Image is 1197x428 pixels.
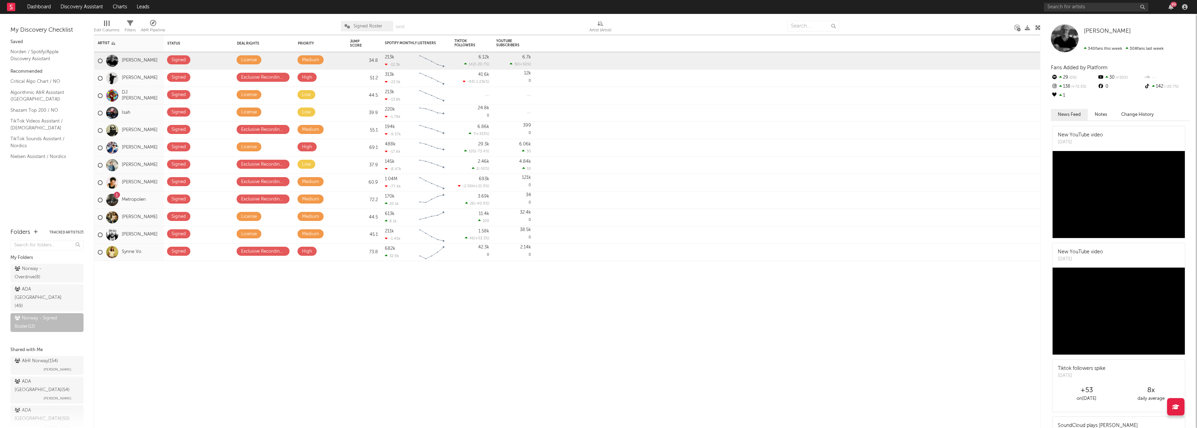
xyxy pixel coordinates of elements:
div: 145k [385,159,395,164]
a: Isah [122,110,130,116]
div: 6.7k [522,55,531,60]
div: 220k [385,107,395,112]
div: Signed [172,160,186,169]
span: 308 fans last week [1084,47,1164,51]
a: Shazam Top 200 / NO [10,106,77,114]
div: A&R Pipeline [141,17,165,38]
span: 10 [527,167,531,171]
a: [PERSON_NAME] [122,145,158,151]
svg: Chart title [416,87,447,104]
div: 32.9k [385,254,399,258]
div: Artist (Artist) [589,26,611,34]
span: 30 [514,63,519,66]
span: +72.5 % [1070,85,1086,89]
button: Notes [1088,109,1114,120]
span: -20.7 % [1163,85,1179,89]
div: [DATE] [1058,139,1103,146]
div: 29.3k [478,142,489,146]
div: Recommended [10,68,84,76]
a: Synne Vo [122,249,141,255]
div: 41.6k [478,72,489,77]
span: 142 [469,63,475,66]
div: A&R Norway ( 154 ) [15,357,58,365]
div: High [302,247,312,256]
div: 72.2 [350,196,378,204]
div: Signed [172,230,186,238]
div: 37.9 [350,161,378,169]
div: License [241,230,257,238]
a: [PERSON_NAME] [122,75,158,81]
svg: Chart title [416,52,447,70]
div: ( ) [472,166,489,171]
div: 1.58k [478,229,489,233]
div: TikTok Followers [454,39,479,47]
span: -73.4 % [476,150,488,153]
div: 682k [385,246,395,251]
svg: Chart title [416,139,447,157]
div: -13.8k [385,97,401,102]
div: Signed [172,178,186,186]
div: High [302,143,312,151]
div: 34 [526,193,531,197]
div: 12k [524,71,531,76]
div: 51.2 [350,74,378,82]
span: +53.3 % [475,237,488,240]
div: Exclusive Recording Agreement [241,178,285,186]
div: -1.79k [385,114,401,119]
svg: Chart title [416,70,447,87]
div: Signed [172,195,186,204]
a: ADA [GEOGRAPHIC_DATA](54)[PERSON_NAME] [10,377,84,404]
div: ( ) [465,236,489,240]
div: Shared with Me [10,346,84,354]
div: -1.45k [385,236,401,241]
div: Exclusive Recording Agreement [241,73,285,82]
div: 45.1 [350,231,378,239]
div: License [241,213,257,221]
div: ( ) [465,201,489,206]
div: Medium [302,230,319,238]
div: 11.4k [479,212,489,216]
div: ( ) [464,149,489,153]
a: Algorithmic A&R Assistant ([GEOGRAPHIC_DATA]) [10,89,77,103]
div: 20.1k [385,201,399,206]
div: 44.5 [350,213,378,222]
svg: Chart title [416,122,447,139]
div: 213k [385,90,394,94]
div: 8.1k [385,219,397,223]
div: 0 [496,174,531,191]
div: License [241,91,257,99]
div: Low [302,91,311,99]
button: News Feed [1051,109,1088,120]
a: DJ [PERSON_NAME] [122,90,160,102]
span: Signed Roster [354,24,382,29]
div: Medium [302,126,319,134]
div: 121k [522,175,531,180]
div: Signed [172,73,186,82]
div: 69.1 [350,144,378,152]
div: Status [167,41,213,46]
div: Artist [98,41,150,45]
div: My Folders [10,254,84,262]
div: Norway - Signed Roster ( 12 ) [15,314,64,331]
span: [PERSON_NAME] [1084,28,1131,34]
div: 30 [1097,73,1143,82]
div: +53 [1054,386,1119,395]
div: 693k [479,177,489,181]
span: [PERSON_NAME] [43,365,71,374]
span: +21.9 % [475,184,488,188]
div: 8 x [1119,386,1183,395]
div: -12.3k [385,62,400,67]
div: 44.5 [350,92,378,100]
div: New YouTube video [1058,248,1103,256]
span: 7 [473,132,475,136]
span: -50 % [479,167,488,171]
div: Filters [125,17,136,38]
div: A&R Pipeline [141,26,165,34]
div: 6.86k [477,125,489,129]
span: 0 % [1068,76,1077,80]
a: Norden / Spotify/Apple Discovery Assistant [10,48,77,62]
div: 60.9 [350,179,378,187]
div: Edit Columns [94,17,119,38]
div: 613k [385,212,395,216]
div: 6.12k [478,55,489,60]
